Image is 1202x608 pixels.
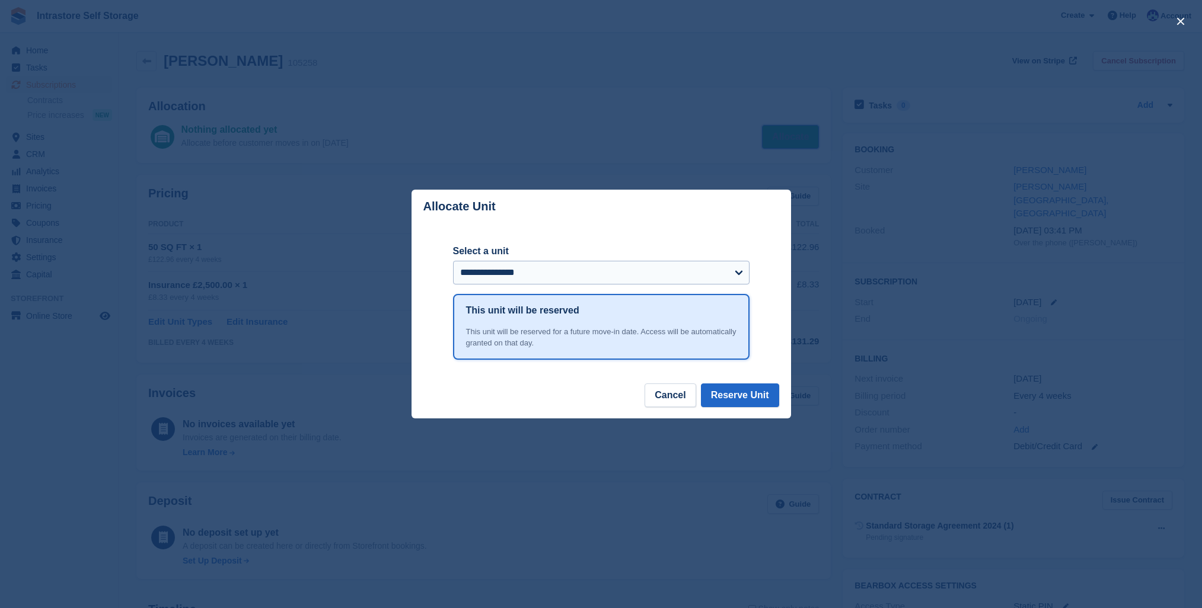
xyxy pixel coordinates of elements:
label: Select a unit [453,244,750,258]
h1: This unit will be reserved [466,303,579,318]
button: close [1171,12,1190,31]
button: Cancel [645,383,696,407]
button: Reserve Unit [701,383,779,407]
div: This unit will be reserved for a future move-in date. Access will be automatically granted on tha... [466,326,736,349]
p: Allocate Unit [423,200,496,213]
